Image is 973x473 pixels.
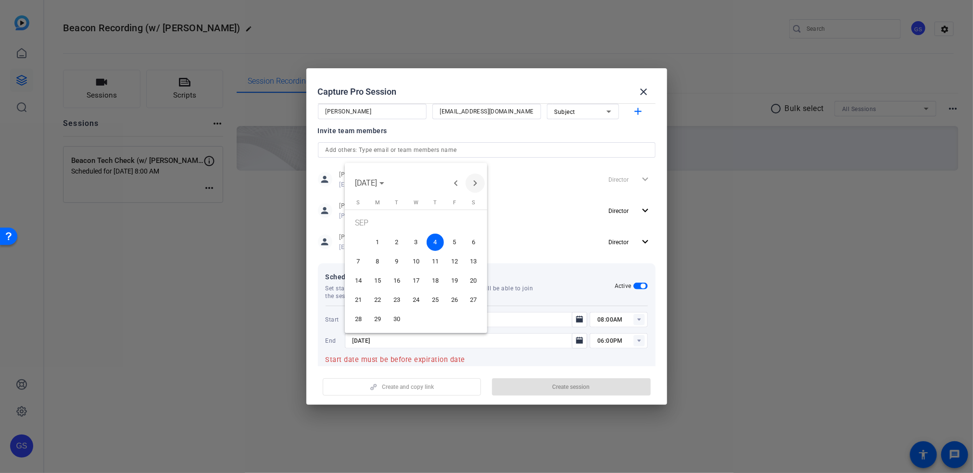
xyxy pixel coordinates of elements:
[388,234,405,251] span: 2
[368,271,387,290] button: September 15, 2025
[407,253,425,270] span: 10
[465,291,482,309] span: 27
[350,272,367,289] span: 14
[387,233,406,252] button: September 2, 2025
[388,253,405,270] span: 9
[387,290,406,310] button: September 23, 2025
[349,290,368,310] button: September 21, 2025
[388,311,405,328] span: 30
[426,271,445,290] button: September 18, 2025
[445,233,464,252] button: September 5, 2025
[351,174,388,192] button: Choose month and year
[407,234,425,251] span: 3
[426,233,445,252] button: September 4, 2025
[407,291,425,309] span: 24
[387,271,406,290] button: September 16, 2025
[453,199,456,206] span: F
[427,234,444,251] span: 4
[368,310,387,329] button: September 29, 2025
[464,271,483,290] button: September 20, 2025
[350,311,367,328] span: 28
[446,174,466,193] button: Previous month
[464,233,483,252] button: September 6, 2025
[426,252,445,271] button: September 11, 2025
[445,271,464,290] button: September 19, 2025
[427,253,444,270] span: 11
[375,199,380,206] span: M
[464,252,483,271] button: September 13, 2025
[427,272,444,289] span: 18
[406,290,426,310] button: September 24, 2025
[465,253,482,270] span: 13
[387,310,406,329] button: September 30, 2025
[426,290,445,310] button: September 25, 2025
[369,272,386,289] span: 15
[446,234,463,251] span: 5
[349,252,368,271] button: September 7, 2025
[406,233,426,252] button: September 3, 2025
[368,233,387,252] button: September 1, 2025
[349,310,368,329] button: September 28, 2025
[446,253,463,270] span: 12
[355,178,377,187] span: [DATE]
[472,199,475,206] span: S
[466,174,485,193] button: Next month
[395,199,398,206] span: T
[387,252,406,271] button: September 9, 2025
[369,234,386,251] span: 1
[368,290,387,310] button: September 22, 2025
[445,252,464,271] button: September 12, 2025
[433,199,437,206] span: T
[369,311,386,328] span: 29
[388,272,405,289] span: 16
[369,291,386,309] span: 22
[406,252,426,271] button: September 10, 2025
[349,271,368,290] button: September 14, 2025
[446,291,463,309] span: 26
[464,290,483,310] button: September 27, 2025
[350,291,367,309] span: 21
[388,291,405,309] span: 23
[368,252,387,271] button: September 8, 2025
[446,272,463,289] span: 19
[465,234,482,251] span: 6
[350,253,367,270] span: 7
[349,213,483,233] td: SEP
[407,272,425,289] span: 17
[406,271,426,290] button: September 17, 2025
[427,291,444,309] span: 25
[356,199,360,206] span: S
[465,272,482,289] span: 20
[369,253,386,270] span: 8
[414,199,418,206] span: W
[445,290,464,310] button: September 26, 2025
